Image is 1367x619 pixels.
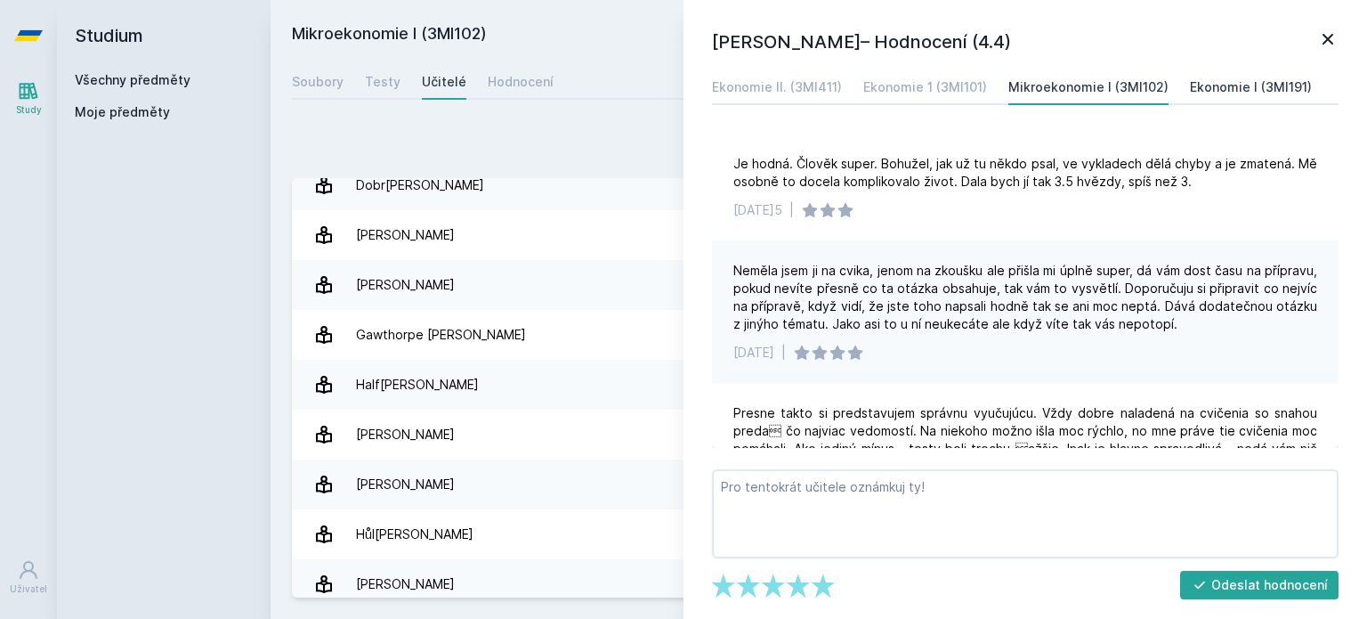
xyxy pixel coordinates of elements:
[789,201,794,219] div: |
[733,201,782,219] div: [DATE]5
[733,344,774,362] div: [DATE]
[292,410,1346,460] a: [PERSON_NAME] 4 hodnocení 2.0
[75,103,170,121] span: Moje předměty
[733,262,1317,333] div: Neměla jsem ji na cvika, jenom na zkoušku ale přišla mi úplně super, dá vám dost času na přípravu...
[488,64,554,100] a: Hodnocení
[733,155,1317,191] div: Je hodná. Člověk super. Bohužel, jak už tu někdo psal, ve vykladech dělá chyby a je zmatená. Mě o...
[75,72,190,87] a: Všechny předměty
[733,404,1317,493] div: Presne takto si predstavujem správnu vyučujúcu. Vždy dobre naladená na cvičenia so snahou preda ...
[356,267,455,303] div: [PERSON_NAME]
[292,210,1346,260] a: [PERSON_NAME] 4 hodnocení 2.5
[292,64,344,100] a: Soubory
[781,344,786,362] div: |
[1180,571,1339,599] button: Odeslat hodnocení
[356,367,479,403] div: Half[PERSON_NAME]
[422,73,466,91] div: Učitelé
[356,467,455,502] div: [PERSON_NAME]
[292,160,1346,210] a: Dobr[PERSON_NAME] 2 hodnocení 4.5
[292,310,1346,360] a: Gawthorpe [PERSON_NAME] 3 hodnocení 3.7
[488,73,554,91] div: Hodnocení
[356,217,455,253] div: [PERSON_NAME]
[356,566,455,602] div: [PERSON_NAME]
[16,103,42,117] div: Study
[4,71,53,126] a: Study
[4,550,53,605] a: Uživatel
[292,559,1346,609] a: [PERSON_NAME] 1 hodnocení 4.0
[422,64,466,100] a: Učitelé
[365,64,400,100] a: Testy
[292,460,1346,509] a: [PERSON_NAME] 2 hodnocení 4.5
[356,317,526,353] div: Gawthorpe [PERSON_NAME]
[356,517,473,552] div: Hůl[PERSON_NAME]
[292,260,1346,310] a: [PERSON_NAME] 16 hodnocení 4.4
[292,21,1146,50] h2: Mikroekonomie I (3MI102)
[292,360,1346,410] a: Half[PERSON_NAME] 1 hodnocení 5.0
[10,582,47,596] div: Uživatel
[365,73,400,91] div: Testy
[292,73,344,91] div: Soubory
[356,417,455,452] div: [PERSON_NAME]
[356,167,484,203] div: Dobr[PERSON_NAME]
[292,509,1346,559] a: Hůl[PERSON_NAME] 1 hodnocení 2.0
